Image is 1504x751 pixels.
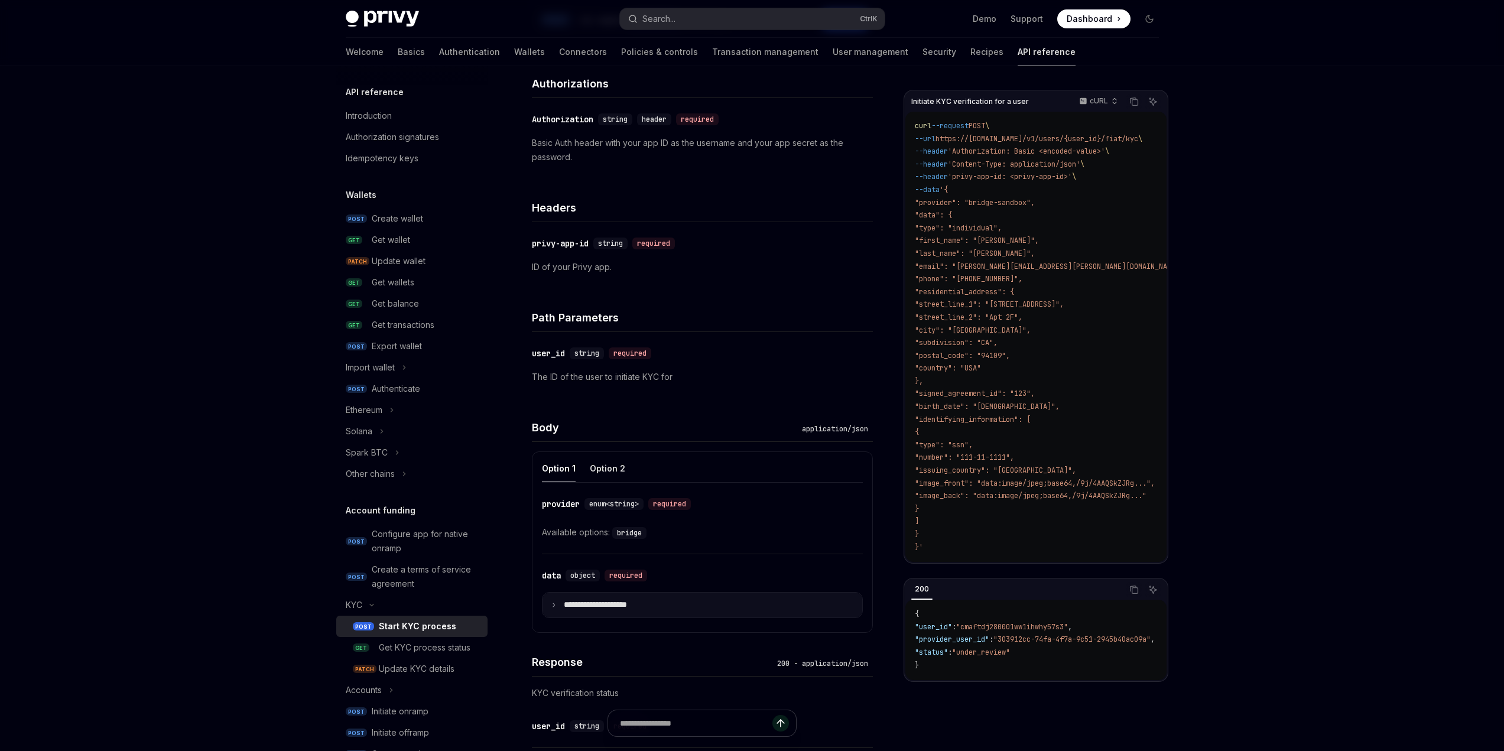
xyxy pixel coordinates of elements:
a: POSTCreate a terms of service agreement [336,559,488,594]
span: GET [353,643,369,652]
span: --url [915,134,935,144]
div: Create wallet [372,212,423,226]
span: 'Authorization: Basic <encoded-value>' [948,147,1105,156]
h4: Body [532,420,797,435]
a: Policies & controls [621,38,698,66]
div: privy-app-id [532,238,589,249]
h5: API reference [346,85,404,99]
span: curl [915,121,931,131]
span: "image_front": "data:image/jpeg;base64,/9j/4AAQSkZJRg...", [915,479,1155,488]
span: string [598,239,623,248]
span: POST [346,537,367,546]
button: Ask AI [1145,94,1161,109]
div: Idempotency keys [346,151,418,165]
span: "under_review" [952,648,1010,657]
span: --header [915,160,948,169]
span: "number": "111-11-1111", [915,453,1014,462]
button: Toggle Import wallet section [336,357,488,378]
div: 200 [911,582,933,596]
div: required [605,570,647,581]
div: Search... [642,12,675,26]
p: ID of your Privy app. [532,260,873,274]
span: "birth_date": "[DEMOGRAPHIC_DATA]", [915,402,1060,411]
a: GETGet KYC process status [336,637,488,658]
span: enum<string> [589,499,639,509]
a: Transaction management [712,38,818,66]
div: Export wallet [372,339,422,353]
h4: Headers [532,200,873,216]
a: Welcome [346,38,384,66]
span: : [948,648,952,657]
button: Toggle Solana section [336,421,488,442]
span: ] [915,516,919,526]
span: "postal_code": "94109", [915,351,1010,360]
span: : [952,622,956,632]
button: Toggle KYC section [336,594,488,616]
a: Introduction [336,105,488,126]
a: POSTExport wallet [336,336,488,357]
div: Option 1 [542,454,576,482]
span: GET [346,236,362,245]
a: Connectors [559,38,607,66]
span: }' [915,542,923,552]
span: "city": "[GEOGRAPHIC_DATA]", [915,326,1031,335]
div: Import wallet [346,360,395,375]
div: application/json [797,423,873,435]
span: --header [915,147,948,156]
div: Create a terms of service agreement [372,563,480,591]
div: Spark BTC [346,446,388,460]
div: Authorization [532,113,593,125]
div: Available options: [542,525,863,539]
div: Introduction [346,109,392,123]
span: POST [346,342,367,351]
span: POST [346,573,367,581]
span: "image_back": "data:image/jpeg;base64,/9j/4AAQSkZJRg..." [915,491,1146,500]
a: GETGet wallet [336,229,488,251]
a: Idempotency keys [336,148,488,169]
a: POSTCreate wallet [336,208,488,229]
span: "status" [915,648,948,657]
button: Toggle dark mode [1140,9,1159,28]
a: POSTInitiate offramp [336,722,488,743]
div: Get transactions [372,318,434,332]
a: Security [922,38,956,66]
button: Toggle Spark BTC section [336,442,488,463]
a: POSTAuthenticate [336,378,488,399]
span: --header [915,172,948,181]
button: Toggle Ethereum section [336,399,488,421]
div: Update wallet [372,254,425,268]
span: Initiate KYC verification for a user [911,97,1029,106]
span: "type": "individual", [915,223,1002,233]
button: Open search [620,8,885,30]
span: object [570,571,595,580]
div: Get balance [372,297,419,311]
span: "street_line_1": "[STREET_ADDRESS]", [915,300,1064,309]
span: \ [1080,160,1084,169]
span: "first_name": "[PERSON_NAME]", [915,236,1039,245]
img: dark logo [346,11,419,27]
span: } [915,529,919,539]
span: }, [915,376,923,386]
span: PATCH [346,257,369,266]
button: cURL [1073,92,1123,112]
span: POST [346,707,367,716]
div: Initiate offramp [372,726,429,740]
h4: Authorizations [532,76,873,92]
span: \ [1072,172,1076,181]
a: Authorization signatures [336,126,488,148]
span: , [1068,622,1072,632]
div: provider [542,498,580,510]
div: Start KYC process [379,619,456,633]
button: Send message [772,715,789,732]
span: "303912cc-74fa-4f7a-9c51-2945b40ac09a" [993,635,1151,644]
a: PATCHUpdate wallet [336,251,488,272]
span: POST [346,729,367,737]
a: GETGet balance [336,293,488,314]
span: } [915,504,919,513]
div: Accounts [346,683,382,697]
span: '{ [940,185,948,194]
span: "provider_user_id" [915,635,989,644]
span: "user_id" [915,622,952,632]
span: PATCH [353,665,376,674]
div: Configure app for native onramp [372,527,480,555]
